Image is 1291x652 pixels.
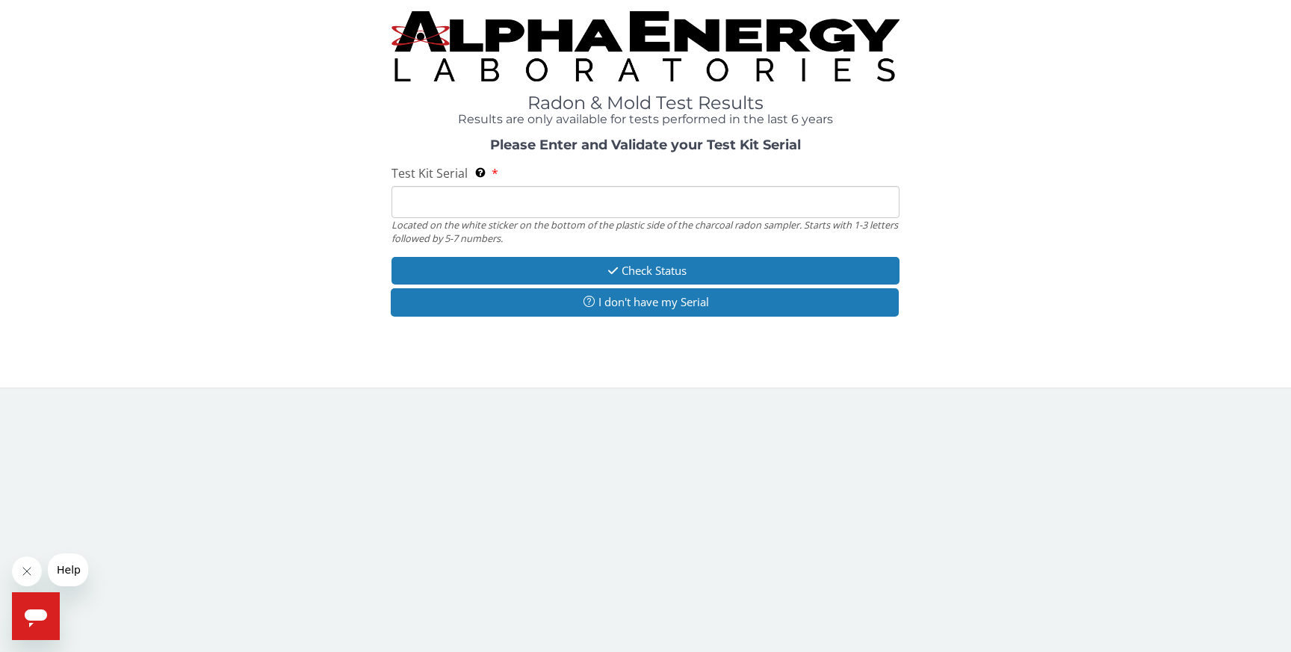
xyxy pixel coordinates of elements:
strong: Please Enter and Validate your Test Kit Serial [490,137,801,153]
button: I don't have my Serial [391,288,898,316]
h4: Results are only available for tests performed in the last 6 years [391,113,899,126]
span: Test Kit Serial [391,165,468,181]
iframe: Message from company [48,553,88,586]
iframe: Close message [12,556,42,586]
button: Check Status [391,257,899,285]
img: TightCrop.jpg [391,11,899,81]
iframe: Button to launch messaging window [12,592,60,640]
h1: Radon & Mold Test Results [391,93,899,113]
div: Located on the white sticker on the bottom of the plastic side of the charcoal radon sampler. Sta... [391,218,899,246]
